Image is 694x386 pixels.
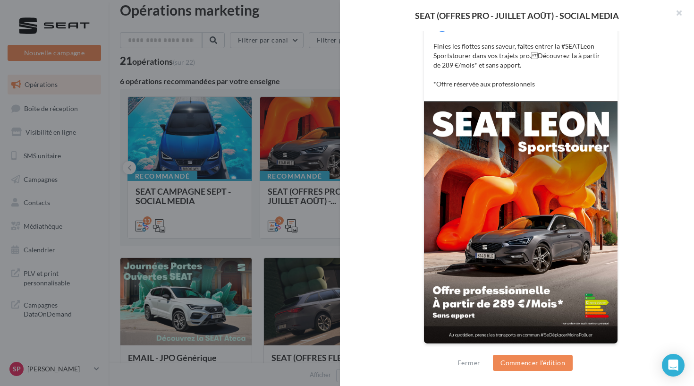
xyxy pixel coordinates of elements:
[454,357,484,369] button: Fermer
[433,42,608,89] p: Finies les flottes sans saveur, faites entrer la #SEATLeon Sportstourer dans vos trajets pro. Déc...
[493,355,573,371] button: Commencer l'édition
[662,354,685,377] div: Open Intercom Messenger
[423,344,618,356] div: La prévisualisation est non-contractuelle
[355,11,679,20] div: SEAT (OFFRES PRO - JUILLET AOÛT) - SOCIAL MEDIA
